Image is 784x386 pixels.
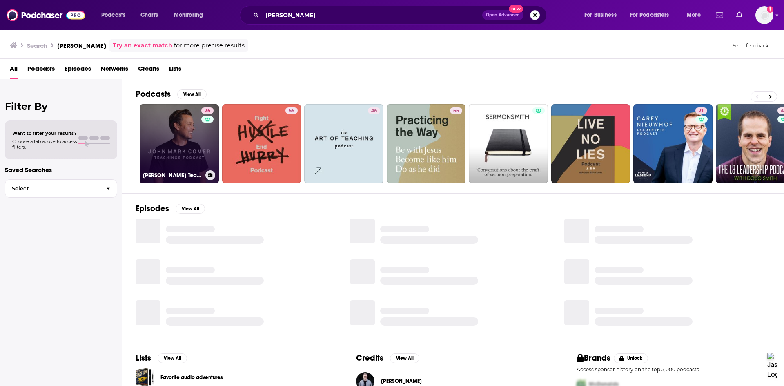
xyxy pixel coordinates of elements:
[10,62,18,79] a: All
[304,104,383,183] a: 46
[138,62,159,79] a: Credits
[136,89,171,99] h2: Podcasts
[387,104,466,183] a: 55
[136,353,151,363] h2: Lists
[174,9,203,21] span: Monitoring
[289,107,294,115] span: 55
[486,13,520,17] span: Open Advanced
[101,9,125,21] span: Podcasts
[713,8,726,22] a: Show notifications dropdown
[7,7,85,23] img: Podchaser - Follow, Share and Rate Podcasts
[5,186,100,191] span: Select
[5,179,117,198] button: Select
[733,8,746,22] a: Show notifications dropdown
[730,42,771,49] button: Send feedback
[12,138,77,150] span: Choose a tab above to access filters.
[285,107,298,114] a: 55
[174,41,245,50] span: for more precise results
[579,9,627,22] button: open menu
[65,62,91,79] a: Episodes
[356,353,383,363] h2: Credits
[113,41,172,50] a: Try an exact match
[160,373,223,382] a: Favorite audio adventures
[96,9,136,22] button: open menu
[687,9,701,21] span: More
[368,107,380,114] a: 46
[222,104,301,183] a: 55
[176,204,205,214] button: View All
[577,353,610,363] h2: Brands
[158,353,187,363] button: View All
[584,9,617,21] span: For Business
[101,62,128,79] a: Networks
[767,6,773,13] svg: Add a profile image
[482,10,523,20] button: Open AdvancedNew
[205,107,210,115] span: 75
[755,6,773,24] button: Show profile menu
[136,203,169,214] h2: Episodes
[755,6,773,24] img: User Profile
[140,9,158,21] span: Charts
[169,62,181,79] a: Lists
[27,62,55,79] a: Podcasts
[136,353,187,363] a: ListsView All
[247,6,555,25] div: Search podcasts, credits, & more...
[5,166,117,174] p: Saved Searches
[614,353,648,363] button: Unlock
[201,107,214,114] a: 75
[509,5,523,13] span: New
[453,107,459,115] span: 55
[140,104,219,183] a: 75[PERSON_NAME] Teachings
[390,353,419,363] button: View All
[356,353,419,363] a: CreditsView All
[262,9,482,22] input: Search podcasts, credits, & more...
[633,104,713,183] a: 71
[381,378,422,384] span: [PERSON_NAME]
[5,100,117,112] h2: Filter By
[699,107,704,115] span: 71
[681,9,711,22] button: open menu
[143,172,202,179] h3: [PERSON_NAME] Teachings
[57,42,106,49] h3: [PERSON_NAME]
[177,89,207,99] button: View All
[168,9,214,22] button: open menu
[450,107,462,114] a: 55
[625,9,681,22] button: open menu
[577,366,771,373] p: Access sponsor history on the top 5,000 podcasts.
[135,9,163,22] a: Charts
[381,378,422,384] a: John Mark Comer
[136,203,205,214] a: EpisodesView All
[695,107,707,114] a: 71
[755,6,773,24] span: Logged in as saltemari
[27,42,47,49] h3: Search
[136,89,207,99] a: PodcastsView All
[12,130,77,136] span: Want to filter your results?
[371,107,377,115] span: 46
[630,9,669,21] span: For Podcasters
